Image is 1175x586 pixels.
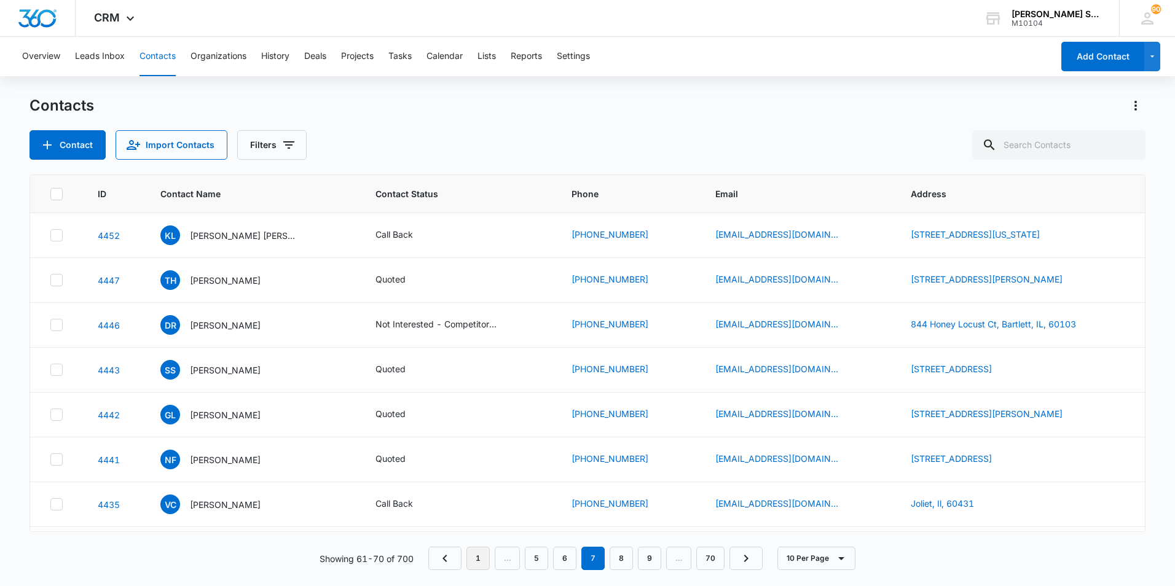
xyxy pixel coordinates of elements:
button: Reports [511,37,542,76]
div: Quoted [375,362,406,375]
span: 90 [1151,4,1161,14]
a: [EMAIL_ADDRESS][DOMAIN_NAME] [715,362,838,375]
a: [PHONE_NUMBER] [572,273,648,286]
div: Call Back [375,497,413,510]
span: Email [715,187,863,200]
h1: Contacts [29,96,94,115]
div: Email - gdl779@yahoo.com - Select to Edit Field [715,407,860,422]
a: Page 70 [696,547,725,570]
div: Contact Name - Shannen Sapien - Select to Edit Field [160,360,283,380]
span: Contact Status [375,187,524,200]
a: [PHONE_NUMBER] [572,362,648,375]
button: Organizations [191,37,246,76]
div: Contact Status - Quoted - Select to Edit Field [375,362,428,377]
div: Contact Status - Quoted - Select to Edit Field [375,273,428,287]
a: Navigate to contact details page for Nickolas Finn [98,455,120,465]
button: Add Contact [1061,42,1144,71]
p: [PERSON_NAME] [190,453,261,466]
a: [EMAIL_ADDRESS][DOMAIN_NAME] [715,407,838,420]
a: [STREET_ADDRESS][PERSON_NAME] [911,274,1063,284]
a: Navigate to contact details page for Tom Hoekstra [98,275,120,286]
div: Contact Name - Vivian Clayton - Select to Edit Field [160,494,283,514]
button: Deals [304,37,326,76]
div: Email - undertow_22@msn.com - Select to Edit Field [715,362,860,377]
div: Phone - (773) 398-2888 - Select to Edit Field [572,318,670,332]
span: SS [160,360,180,380]
button: Import Contacts [116,130,227,160]
button: 10 Per Page [777,547,855,570]
input: Search Contacts [972,130,1146,160]
div: Address - 14763 Mission Ave, Oak Forest, IL, 60452 - Select to Edit Field [911,452,1014,467]
div: Contact Name - Nickolas Finn - Select to Edit Field [160,450,283,469]
button: Actions [1126,96,1146,115]
button: Tasks [388,37,412,76]
div: Contact Status - Not Interested - Competitor, Quoted - Select to Edit Field [375,318,521,332]
button: Overview [22,37,60,76]
span: CRM [94,11,120,24]
button: History [261,37,289,76]
a: [EMAIL_ADDRESS][DOMAIN_NAME] [715,273,838,286]
a: Page 6 [553,547,576,570]
nav: Pagination [428,547,763,570]
div: Phone - (817) 919-0911 - Select to Edit Field [572,362,670,377]
button: Projects [341,37,374,76]
span: GL [160,405,180,424]
div: Phone - (469) 216-0456 - Select to Edit Field [572,407,670,422]
div: Phone - (815) 730-8428 - Select to Edit Field [572,497,670,512]
div: Quoted [375,452,406,465]
button: Lists [477,37,496,76]
a: Navigate to contact details page for Shannen Sapien [98,365,120,375]
span: Contact Name [160,187,328,200]
div: Phone - (815) 592-5755 - Select to Edit Field [572,273,670,287]
button: Add Contact [29,130,106,160]
span: Kl [160,225,180,245]
div: Email - danrumishek@gmail.com - Select to Edit Field [715,318,860,332]
div: Contact Name - Grant Lucas - Select to Edit Field [160,405,283,424]
span: ID [98,187,113,200]
a: Page 8 [610,547,633,570]
button: Settings [557,37,590,76]
a: [EMAIL_ADDRESS][DOMAIN_NAME] [715,452,838,465]
div: account name [1012,9,1101,19]
div: Call Back [375,228,413,241]
span: DR [160,315,180,335]
a: Navigate to contact details page for Kennedy leandro Lliguin sanchez [98,230,120,241]
div: Contact Name - Tom Hoekstra - Select to Edit Field [160,270,283,290]
span: NF [160,450,180,469]
div: Email - tomhoeks@sbcglobal.net - Select to Edit Field [715,273,860,287]
p: [PERSON_NAME] [PERSON_NAME] [190,229,301,242]
a: Navigate to contact details page for Vivian Clayton [98,499,120,510]
span: Address [911,187,1107,200]
div: Address - 844 Honey Locust Ct, Bartlett, IL, 60103 - Select to Edit Field [911,318,1098,332]
a: Page 9 [638,547,661,570]
span: Phone [572,187,668,200]
div: notifications count [1151,4,1161,14]
div: Phone - (515) 710-4100 - Select to Edit Field [572,228,670,243]
div: Phone - (586) 610-3837 - Select to Edit Field [572,452,670,467]
a: Previous Page [428,547,462,570]
div: Address - 169 th st, Hammond, Indiana, 46324 - Select to Edit Field [911,228,1062,243]
p: Showing 61-70 of 700 [320,552,414,565]
span: VC [160,494,180,514]
div: Address - Joliet, Il, 60431 - Select to Edit Field [911,497,996,512]
div: Contact Name - Kennedy leandro Lliguin sanchez - Select to Edit Field [160,225,323,245]
div: Email - lliguinkennedy7@gmail.com - Select to Edit Field [715,228,860,243]
div: Quoted [375,407,406,420]
a: [PHONE_NUMBER] [572,497,648,510]
div: Contact Status - Quoted - Select to Edit Field [375,452,428,467]
div: Not Interested - Competitor, Quoted [375,318,498,330]
a: [STREET_ADDRESS][PERSON_NAME] [911,408,1063,419]
p: [PERSON_NAME] [190,498,261,511]
a: Navigate to contact details page for Grant Lucas [98,410,120,420]
div: Contact Name - Dan Rumishek - Select to Edit Field [160,315,283,335]
a: Page 5 [525,547,548,570]
button: Leads Inbox [75,37,125,76]
div: Quoted [375,273,406,286]
div: Email - finnnw@gmail.com - Select to Edit Field [715,452,860,467]
a: Navigate to contact details page for Dan Rumishek [98,320,120,330]
p: [PERSON_NAME] [190,408,261,421]
span: TH [160,270,180,290]
div: Address - 4434 Druid Hills Dr., Frisco, Tx, 75034 - Select to Edit Field [911,407,1085,422]
a: [PHONE_NUMBER] [572,407,648,420]
div: Email - vclayton@comcast.net - Select to Edit Field [715,497,860,512]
